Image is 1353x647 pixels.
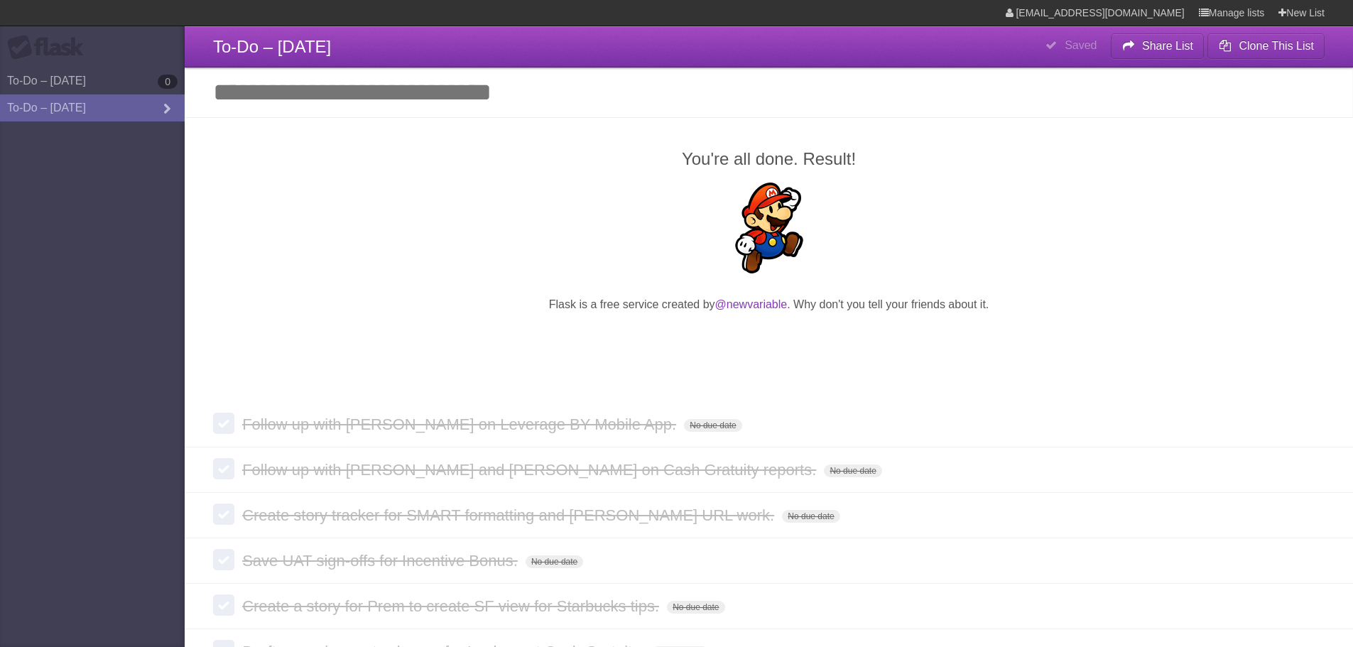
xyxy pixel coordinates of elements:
span: No due date [824,464,881,477]
b: Saved [1065,39,1097,51]
span: No due date [526,555,583,568]
label: Done [213,594,234,616]
label: Done [213,413,234,434]
button: Share List [1111,33,1205,59]
span: No due date [782,510,839,523]
label: Done [213,458,234,479]
iframe: X Post Button [744,331,795,351]
span: Follow up with [PERSON_NAME] and [PERSON_NAME] on Cash Gratuity reports. [242,461,820,479]
div: Flask [7,35,92,60]
span: Create story tracker for SMART formatting and [PERSON_NAME] URL work. [242,506,778,524]
span: Follow up with [PERSON_NAME] on Leverage BY Mobile App. [242,415,680,433]
button: Clone This List [1207,33,1325,59]
a: @newvariable [715,298,788,310]
span: Save UAT sign-offs for Incentive Bonus. [242,552,521,570]
label: Done [213,504,234,525]
b: Clone This List [1239,40,1314,52]
span: To-Do – [DATE] [213,37,331,56]
img: Super Mario [724,183,815,273]
span: No due date [667,601,724,614]
b: Share List [1142,40,1193,52]
label: Done [213,549,234,570]
span: No due date [684,419,741,432]
span: Create a story for Prem to create SF view for Starbucks tips. [242,597,663,615]
h2: You're all done. Result! [213,146,1325,172]
b: 0 [158,75,178,89]
p: Flask is a free service created by . Why don't you tell your friends about it. [213,296,1325,313]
